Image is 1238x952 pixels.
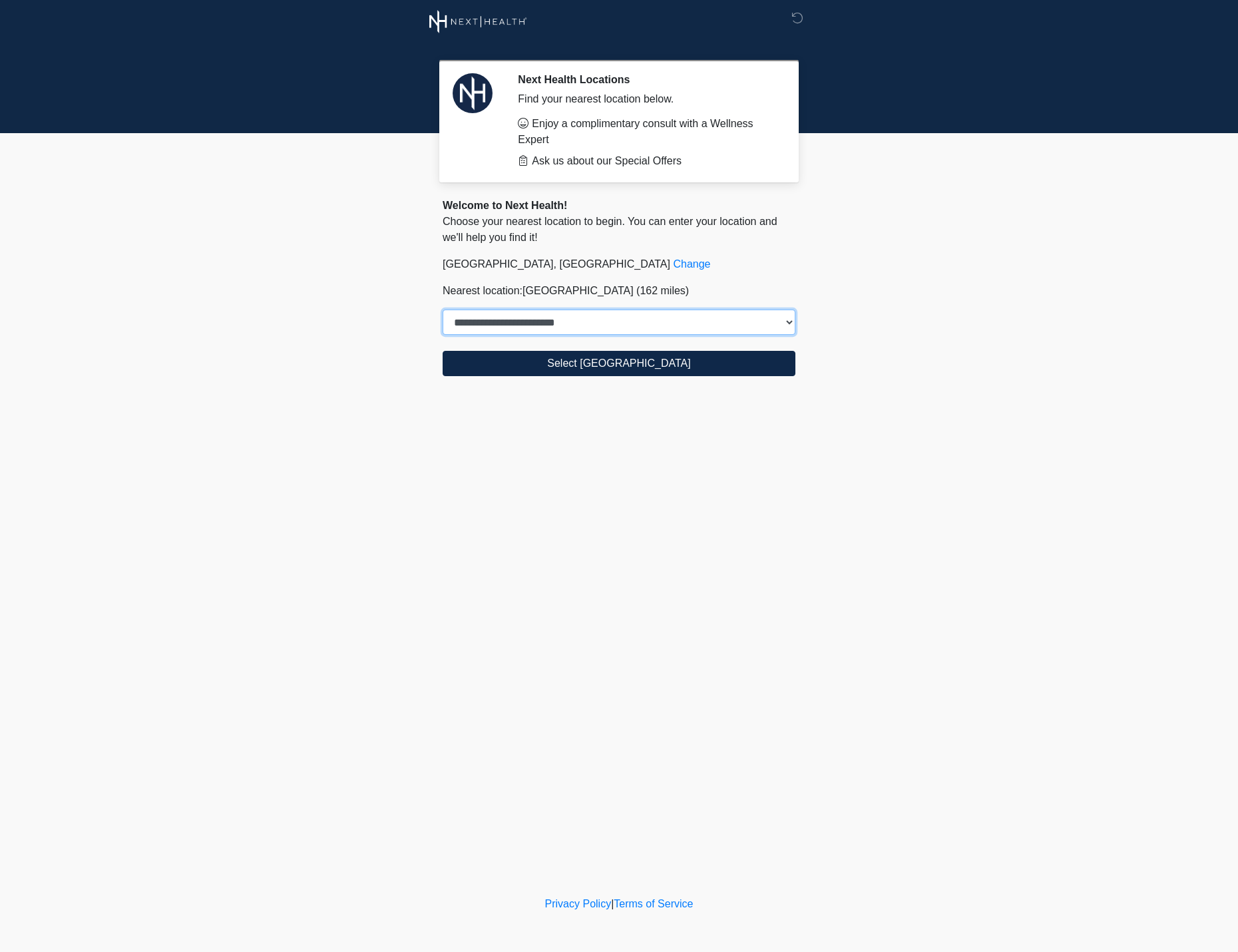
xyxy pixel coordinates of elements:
a: Change [673,258,710,270]
span: [GEOGRAPHIC_DATA], [GEOGRAPHIC_DATA] [443,258,670,270]
div: Welcome to Next Health! [443,198,795,214]
p: Nearest location: [443,283,795,299]
img: Next Health Wellness Logo [429,10,527,33]
div: Find your nearest location below. [518,91,775,107]
a: Privacy Policy [545,898,612,909]
span: Choose your nearest location to begin. You can enter your location and we'll help you find it! [443,216,777,243]
a: Terms of Service [614,898,693,909]
span: [GEOGRAPHIC_DATA] [522,285,634,296]
li: Enjoy a complimentary consult with a Wellness Expert [518,116,775,148]
span: (162 miles) [636,285,689,296]
h2: Next Health Locations [518,73,775,86]
a: | [611,898,614,909]
img: Agent Avatar [453,73,493,113]
button: Select [GEOGRAPHIC_DATA] [443,351,795,376]
li: Ask us about our Special Offers [518,153,775,169]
